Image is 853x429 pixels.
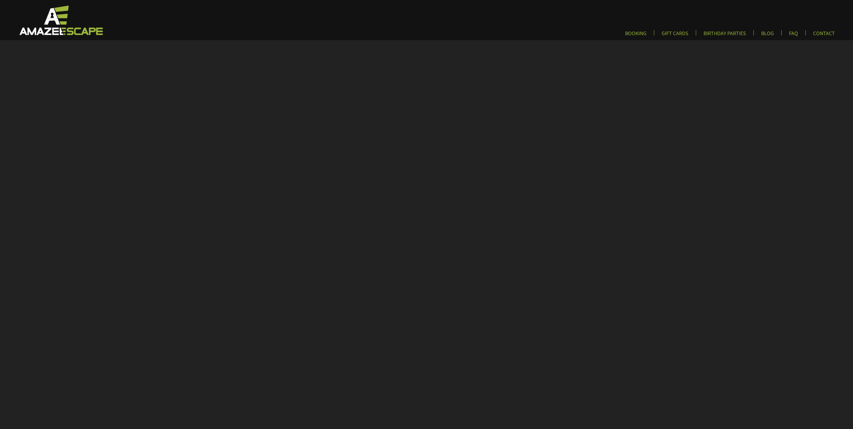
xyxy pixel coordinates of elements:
a: BOOKING [620,30,652,41]
a: BLOG [756,30,779,41]
a: CONTACT [808,30,840,41]
a: GIFT CARDS [656,30,694,41]
a: FAQ [784,30,803,41]
img: Escape Room Game in Boston Area [11,5,110,35]
a: BIRTHDAY PARTIES [698,30,751,41]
